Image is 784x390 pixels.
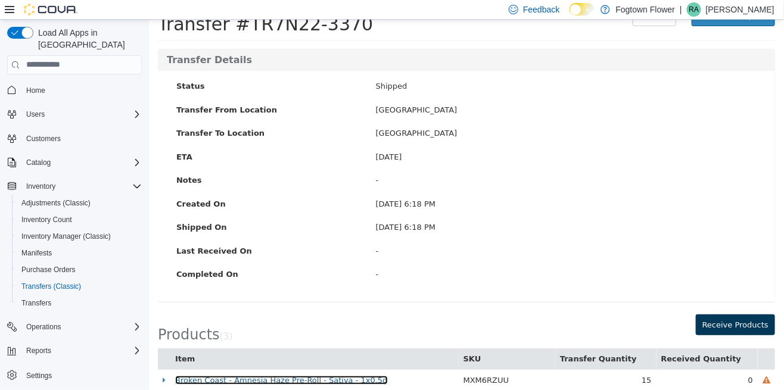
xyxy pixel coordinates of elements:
[218,61,617,73] div: Shipped
[687,2,701,17] div: Ryan Alves
[2,342,147,359] button: Reports
[2,130,147,147] button: Customers
[21,265,76,274] span: Purchase Orders
[547,295,626,316] button: Receive Products
[17,246,142,260] span: Manifests
[21,367,142,382] span: Settings
[18,155,218,167] label: Notes
[18,108,218,120] label: Transfer To Location
[2,366,147,383] button: Settings
[218,249,617,261] div: -
[17,196,95,210] a: Adjustments (Classic)
[17,213,77,227] a: Inventory Count
[9,307,71,323] span: Products
[12,278,147,295] button: Transfers (Classic)
[26,322,61,332] span: Operations
[493,356,503,365] span: 15
[12,228,147,245] button: Inventory Manager (Classic)
[21,107,49,121] button: Users
[12,211,147,228] button: Inventory Count
[21,179,60,194] button: Inventory
[570,15,570,16] span: Dark Mode
[18,226,218,238] label: Last Received On
[689,2,699,17] span: RA
[21,215,72,224] span: Inventory Count
[21,107,142,121] span: Users
[18,249,218,261] label: Completed On
[21,132,66,146] a: Customers
[26,86,45,95] span: Home
[18,61,218,73] label: Status
[523,4,559,15] span: Feedback
[21,344,142,358] span: Reports
[17,296,142,310] span: Transfers
[74,311,80,322] span: 3
[218,85,617,96] div: [GEOGRAPHIC_DATA]
[26,134,61,143] span: Customers
[71,311,84,322] small: ( )
[616,2,676,17] p: Fogtown Flower
[12,195,147,211] button: Adjustments (Classic)
[18,179,218,191] label: Created On
[26,182,55,191] span: Inventory
[218,226,617,238] div: -
[680,2,682,17] p: |
[17,229,116,244] a: Inventory Manager (Classic)
[21,155,142,170] span: Catalog
[26,356,239,365] a: Broken Coast - Amnesia Haze Pre-Roll - Sativa - 1x0.5g
[17,279,142,294] span: Transfers (Classic)
[2,82,147,99] button: Home
[17,263,80,277] a: Purchase Orders
[17,263,142,277] span: Purchase Orders
[2,106,147,123] button: Users
[21,369,57,383] a: Settings
[21,320,66,334] button: Operations
[21,320,142,334] span: Operations
[26,158,51,167] span: Catalog
[26,371,52,380] span: Settings
[21,198,91,208] span: Adjustments (Classic)
[21,282,81,291] span: Transfers (Classic)
[2,319,147,335] button: Operations
[218,108,617,120] div: [GEOGRAPHIC_DATA]
[2,154,147,171] button: Catalog
[26,110,45,119] span: Users
[21,131,142,146] span: Customers
[21,83,50,98] a: Home
[21,179,142,194] span: Inventory
[26,333,48,345] button: Item
[18,202,218,214] label: Shipped On
[411,333,490,345] button: Transfer Quantity
[218,132,617,143] div: [DATE]
[218,179,617,191] div: [DATE] 6:18 PM
[2,178,147,195] button: Inventory
[21,344,56,358] button: Reports
[315,356,360,365] span: MXM6RZUU
[599,356,604,365] span: 0
[17,279,86,294] a: Transfers (Classic)
[21,298,51,308] span: Transfers
[17,246,57,260] a: Manifests
[218,155,617,167] div: -
[21,155,55,170] button: Catalog
[17,229,142,244] span: Inventory Manager (Classic)
[12,261,147,278] button: Purchase Orders
[512,333,595,345] button: Received Quantity
[33,27,142,51] span: Load All Apps in [GEOGRAPHIC_DATA]
[12,245,147,261] button: Manifests
[17,213,142,227] span: Inventory Count
[18,132,218,143] label: ETA
[218,202,617,214] div: [DATE] 6:18 PM
[21,248,52,258] span: Manifests
[12,295,147,311] button: Transfers
[706,2,774,17] p: [PERSON_NAME]
[17,296,56,310] a: Transfers
[26,346,51,355] span: Reports
[17,196,142,210] span: Adjustments (Classic)
[21,232,111,241] span: Inventory Manager (Classic)
[570,3,595,15] input: Dark Mode
[21,83,142,98] span: Home
[315,333,335,345] button: SKU
[18,35,617,46] h3: Transfer Details
[18,85,218,96] label: Transfer From Location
